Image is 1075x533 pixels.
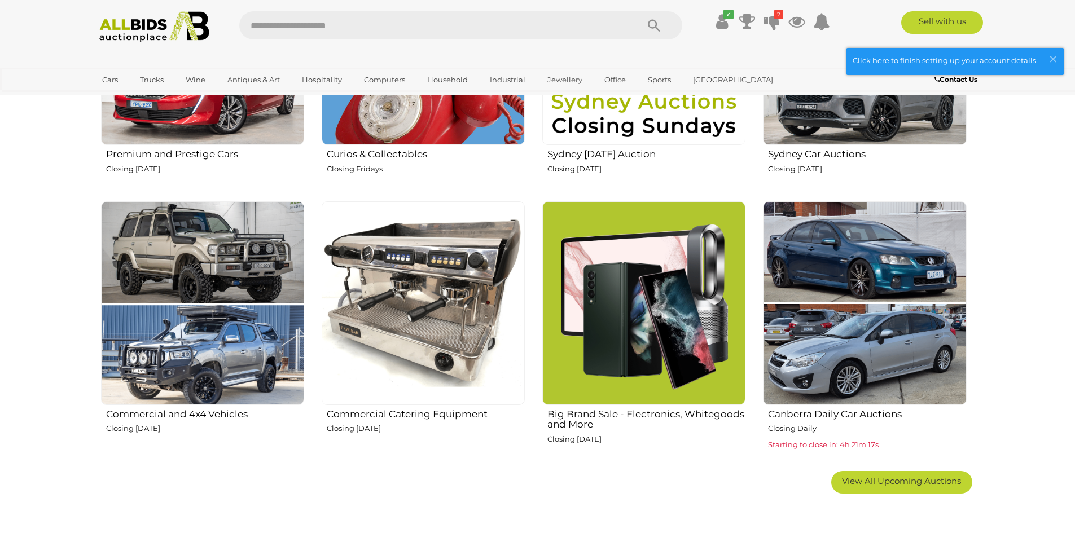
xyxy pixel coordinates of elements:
a: Sell with us [901,11,983,34]
a: Office [597,71,633,89]
a: Commercial Catering Equipment Closing [DATE] [321,201,525,462]
h2: Curios & Collectables [327,146,525,160]
a: Cars [95,71,125,89]
a: Canberra Daily Car Auctions Closing Daily Starting to close in: 4h 21m 17s [762,201,966,462]
a: View All Upcoming Auctions [831,471,972,494]
a: 2 [764,11,780,32]
img: Canberra Daily Car Auctions [763,201,966,404]
a: Contact Us [934,73,980,86]
h2: Commercial and 4x4 Vehicles [106,406,304,420]
p: Closing [DATE] [768,162,966,175]
button: Search [626,11,682,39]
h2: Sydney [DATE] Auction [547,146,745,160]
h2: Sydney Car Auctions [768,146,966,160]
b: Contact Us [934,75,977,83]
img: Commercial and 4x4 Vehicles [101,201,304,404]
a: Sports [640,71,678,89]
a: Hospitality [295,71,349,89]
img: Allbids.com.au [93,11,216,42]
h2: Commercial Catering Equipment [327,406,525,420]
span: Starting to close in: 4h 21m 17s [768,440,879,449]
img: Big Brand Sale - Electronics, Whitegoods and More [542,201,745,404]
a: Antiques & Art [220,71,287,89]
a: Commercial and 4x4 Vehicles Closing [DATE] [100,201,304,462]
a: Industrial [482,71,533,89]
p: Closing [DATE] [327,422,525,435]
h2: Canberra Daily Car Auctions [768,406,966,420]
h2: Premium and Prestige Cars [106,146,304,160]
a: [GEOGRAPHIC_DATA] [686,71,780,89]
p: Closing [DATE] [106,162,304,175]
p: Closing [DATE] [547,162,745,175]
a: Computers [357,71,413,89]
a: Trucks [133,71,171,89]
a: ✔ [714,11,731,32]
a: Household [420,71,475,89]
span: × [1048,48,1058,70]
a: Jewellery [540,71,590,89]
i: 2 [774,10,783,19]
i: ✔ [723,10,734,19]
h2: Big Brand Sale - Electronics, Whitegoods and More [547,406,745,430]
p: Closing [DATE] [106,422,304,435]
a: Wine [178,71,213,89]
p: Closing [DATE] [547,433,745,446]
a: Big Brand Sale - Electronics, Whitegoods and More Closing [DATE] [542,201,745,462]
span: View All Upcoming Auctions [842,475,961,486]
img: Commercial Catering Equipment [322,201,525,404]
p: Closing Daily [768,422,966,435]
p: Closing Fridays [327,162,525,175]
